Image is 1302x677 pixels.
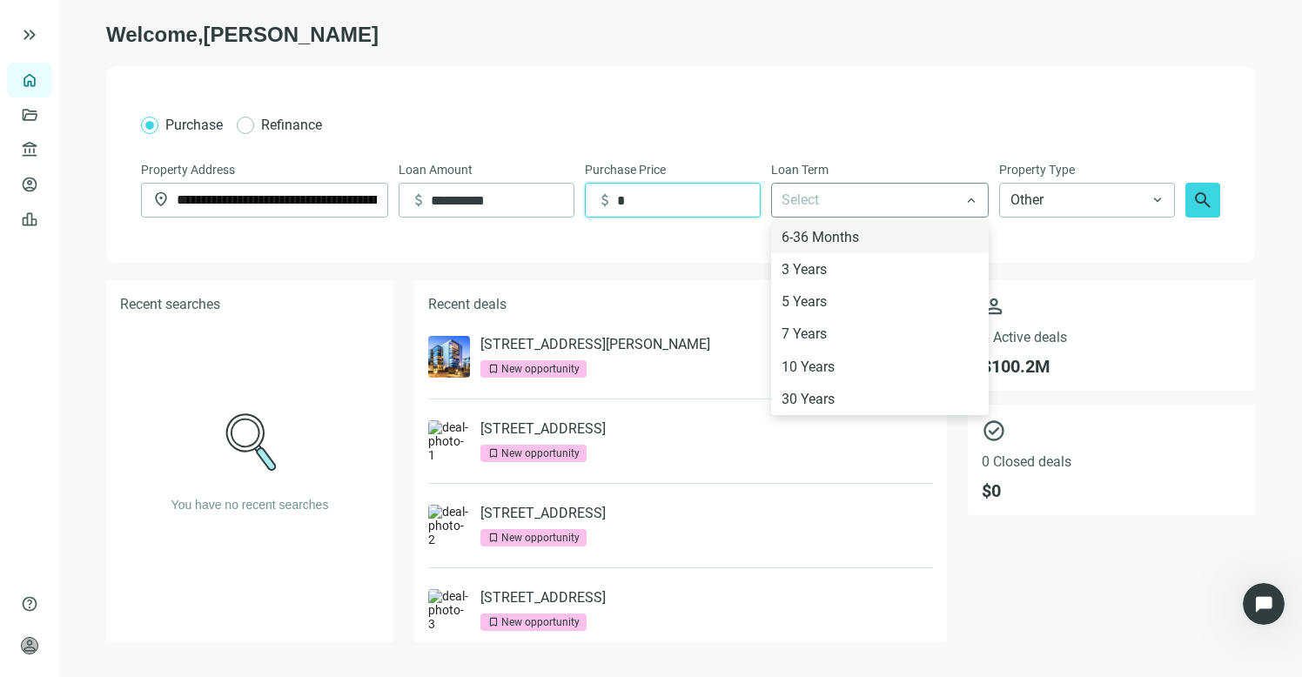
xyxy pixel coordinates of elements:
div: To see lender contact info with your Pro plan, you need toreveal contact datausing credits. Look ... [14,7,334,227]
h1: LoanBot [84,9,141,22]
span: $ 100.2M [982,356,1241,377]
a: [STREET_ADDRESS][PERSON_NAME] [480,336,710,353]
span: bookmark [487,447,500,459]
button: go back [11,7,44,40]
div: New opportunity [501,445,580,462]
b: lock icon [101,52,162,66]
div: New opportunity [501,529,580,546]
div: 5 Years [771,285,989,318]
li: The after sending an email [41,141,320,158]
div: To see lender contact info with your Pro plan, you need to using credits. Look for the under any ... [28,17,320,85]
li: The page [41,120,320,137]
a: [STREET_ADDRESS] [480,589,606,607]
button: search [1185,183,1220,218]
span: Property Type [999,160,1075,179]
span: Loan Amount [399,160,473,179]
div: 7 Years [771,318,989,350]
div: LoanBot says… [14,361,334,488]
span: account_balance [21,141,33,158]
span: bookmark [487,616,500,628]
div: Once revealed, that contact's verified email and phone number stay unlocked for all current and f... [28,165,320,217]
b: reveal contact data [101,36,235,50]
span: Property Address [141,160,235,179]
div: Great to hear that helped! If you have any more questions or need further assistance, just let me... [28,372,272,439]
div: Great to hear that helped! If you have any more questions or need further assistance, just let me... [14,361,285,450]
div: 6-36 Months [782,226,978,248]
span: 0 Closed deals [982,453,1241,470]
img: deal-photo-3 [428,589,470,631]
div: New opportunity [501,613,580,631]
span: Purchase [165,117,223,133]
div: New messages divider [14,346,334,347]
span: Other [1010,184,1164,217]
img: deal-photo-1 [428,420,470,462]
span: bookmark [487,363,500,375]
span: 6 Active deals [982,329,1241,345]
a: [STREET_ADDRESS] [480,420,606,438]
span: $ 0 [982,480,1241,501]
img: Profile image for LoanBot [50,10,77,37]
h5: Recent searches [120,294,220,315]
button: Emoji picker [27,509,41,523]
b: Lender Profile [64,121,160,135]
button: Send a message… [299,502,326,530]
b: "Reveal Contact Data" [143,70,296,84]
span: Loan Term [771,160,829,179]
h5: Recent deals [428,294,507,315]
div: Was that helpful? [14,229,148,267]
span: help [21,595,38,613]
div: 6-36 Months [771,221,989,253]
div: New opportunity [501,360,580,378]
div: 10 Years [771,351,989,383]
div: Close [305,7,337,38]
div: yes [285,281,334,319]
span: person [21,637,38,654]
div: yes [299,292,320,309]
a: Source reference 12777832: [303,71,317,85]
div: You can do this from: [28,95,320,112]
div: 5 Years [782,291,978,312]
div: 3 Years [782,258,978,280]
button: Gif picker [55,509,69,523]
b: Contact Sidebar [64,142,174,156]
span: location_on [152,191,170,208]
span: Refinance [261,117,322,133]
h1: Welcome, [PERSON_NAME] [106,21,1255,49]
span: You have no recent searches [171,498,329,512]
div: LoanBot says… [14,229,334,281]
img: deal-photo-0 [428,336,470,378]
span: search [1192,190,1213,211]
textarea: Message… [15,473,333,502]
div: 10 Years [782,356,978,378]
iframe: Intercom live chat [1243,583,1285,625]
div: LoanBot says… [14,7,334,229]
div: 3 Years [771,253,989,285]
a: [STREET_ADDRESS] [480,505,606,522]
img: deal-photo-2 [428,505,470,546]
span: attach_money [410,191,427,209]
button: Home [272,7,305,40]
span: bookmark [487,532,500,544]
div: 30 Years [782,388,978,410]
div: user says… [14,281,334,333]
span: check_circle [982,419,1241,443]
span: attach_money [596,191,614,209]
p: The team can also help [84,22,217,39]
span: Purchase Price [585,160,666,179]
div: 7 Years [782,323,978,345]
span: person [982,294,1241,318]
button: keyboard_double_arrow_right [19,24,40,45]
div: 30 Years [771,383,989,415]
button: Upload attachment [83,509,97,523]
div: LoanBot • AI Agent • 22h ago [28,454,182,465]
div: Was that helpful? [28,239,134,257]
